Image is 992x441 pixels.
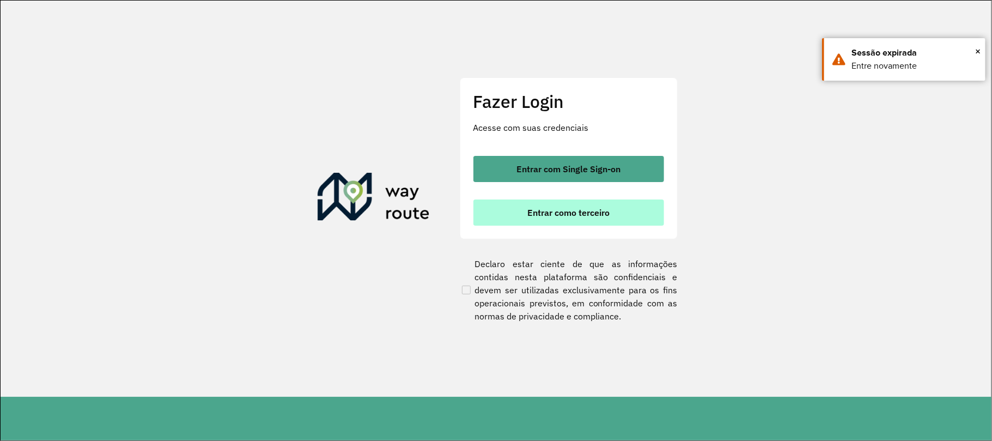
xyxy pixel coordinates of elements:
[473,200,664,226] button: button
[975,43,981,59] button: Close
[851,59,977,73] div: Entre novamente
[318,173,430,225] img: Roteirizador AmbevTech
[473,121,664,134] p: Acesse com suas credenciais
[460,257,678,323] label: Declaro estar ciente de que as informações contidas nesta plataforma são confidenciais e devem se...
[473,91,664,112] h2: Fazer Login
[516,165,620,173] span: Entrar com Single Sign-on
[527,208,610,217] span: Entrar como terceiro
[975,43,981,59] span: ×
[851,46,977,59] div: Sessão expirada
[473,156,664,182] button: button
